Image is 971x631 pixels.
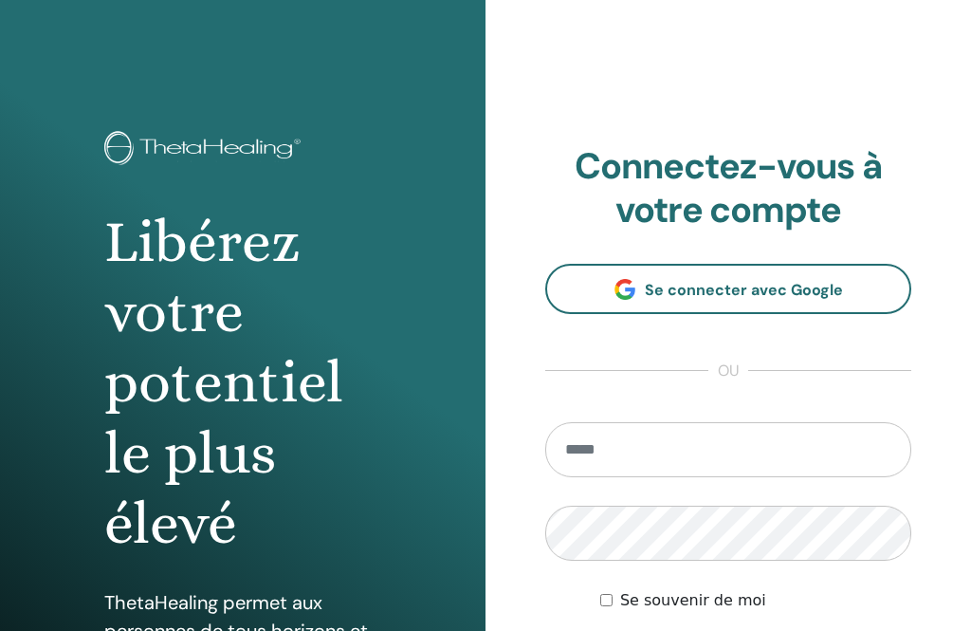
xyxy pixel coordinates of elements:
span: ou [708,360,748,382]
span: Se connecter avec Google [645,280,843,300]
h1: Libérez votre potentiel le plus élevé [104,207,380,560]
label: Se souvenir de moi [620,589,766,612]
a: Se connecter avec Google [545,264,911,314]
h2: Connectez-vous à votre compte [545,145,911,232]
div: Keep me authenticated indefinitely or until I manually logout [600,589,911,612]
